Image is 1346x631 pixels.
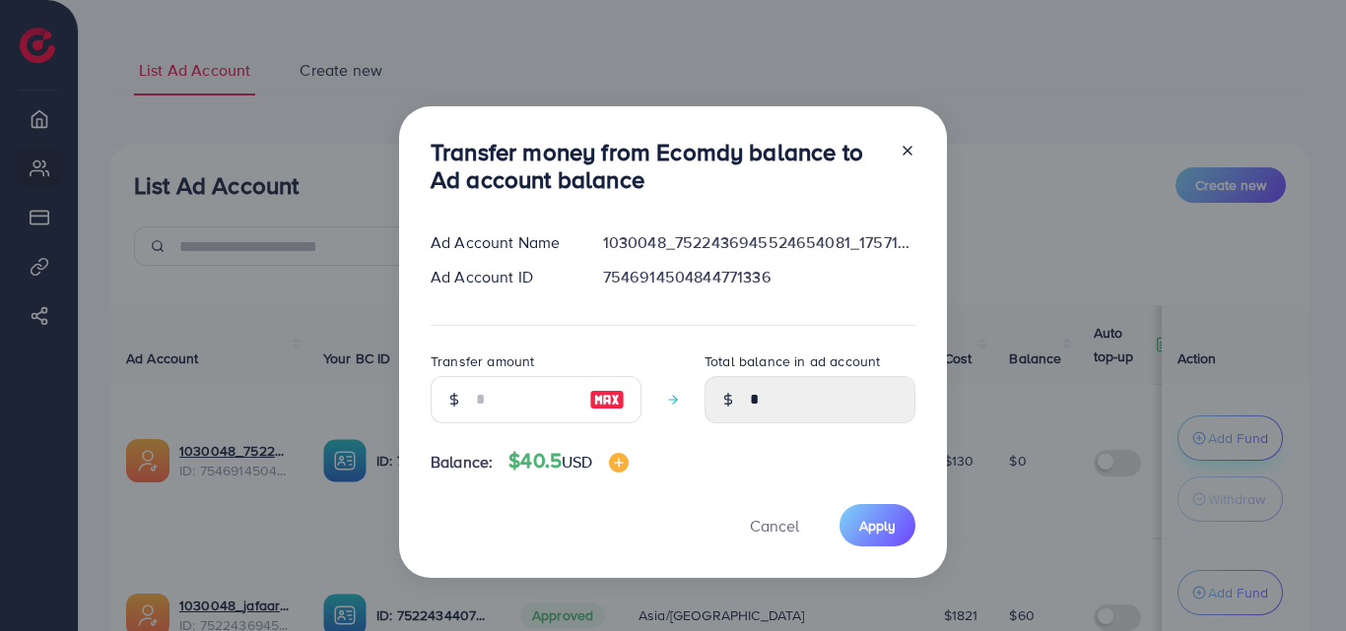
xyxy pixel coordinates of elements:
[859,516,896,536] span: Apply
[750,515,799,536] span: Cancel
[562,451,592,473] span: USD
[431,451,493,473] span: Balance:
[1262,542,1331,616] iframe: Chat
[705,351,880,371] label: Total balance in ad account
[609,453,629,473] img: image
[840,504,915,546] button: Apply
[589,388,625,411] img: image
[508,449,628,473] h4: $40.5
[431,351,534,371] label: Transfer amount
[587,231,931,254] div: 1030048_7522436945524654081_1757153410313
[415,266,587,288] div: Ad Account ID
[431,138,884,195] h3: Transfer money from Ecomdy balance to Ad account balance
[725,504,824,546] button: Cancel
[415,231,587,254] div: Ad Account Name
[587,266,931,288] div: 7546914504844771336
